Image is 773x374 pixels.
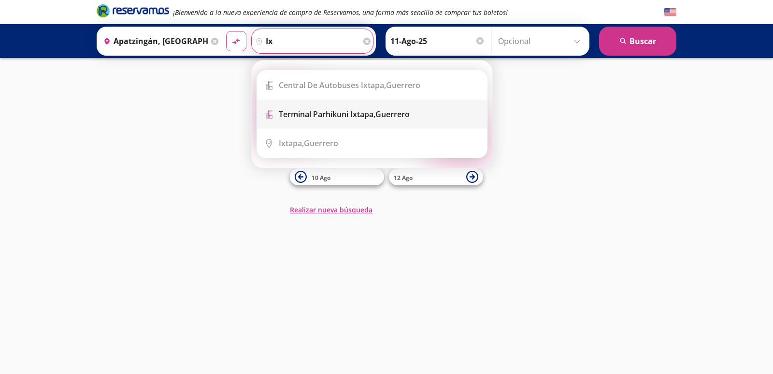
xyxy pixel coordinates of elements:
[97,3,169,21] a: Brand Logo
[390,29,485,53] input: Elegir Fecha
[279,80,420,90] div: Guerrero
[279,80,386,90] b: Central de Autobuses Ixtapa,
[498,29,585,53] input: Opcional
[173,8,508,17] em: ¡Bienvenido a la nueva experiencia de compra de Reservamos, una forma más sencilla de comprar tus...
[252,29,361,53] input: Buscar Destino
[100,29,209,53] input: Buscar Origen
[312,174,330,182] span: 10 Ago
[279,109,410,120] div: Guerrero
[389,168,483,185] button: 12 Ago
[279,109,375,120] b: Terminal Parhíkuni Ixtapa,
[664,6,676,18] button: English
[279,138,338,149] div: Guerrero
[394,174,413,182] span: 12 Ago
[599,27,676,56] button: Buscar
[97,3,169,18] i: Brand Logo
[279,138,304,149] b: Ixtapa,
[290,205,372,215] button: Realizar nueva búsqueda
[290,168,384,185] button: 10 Ago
